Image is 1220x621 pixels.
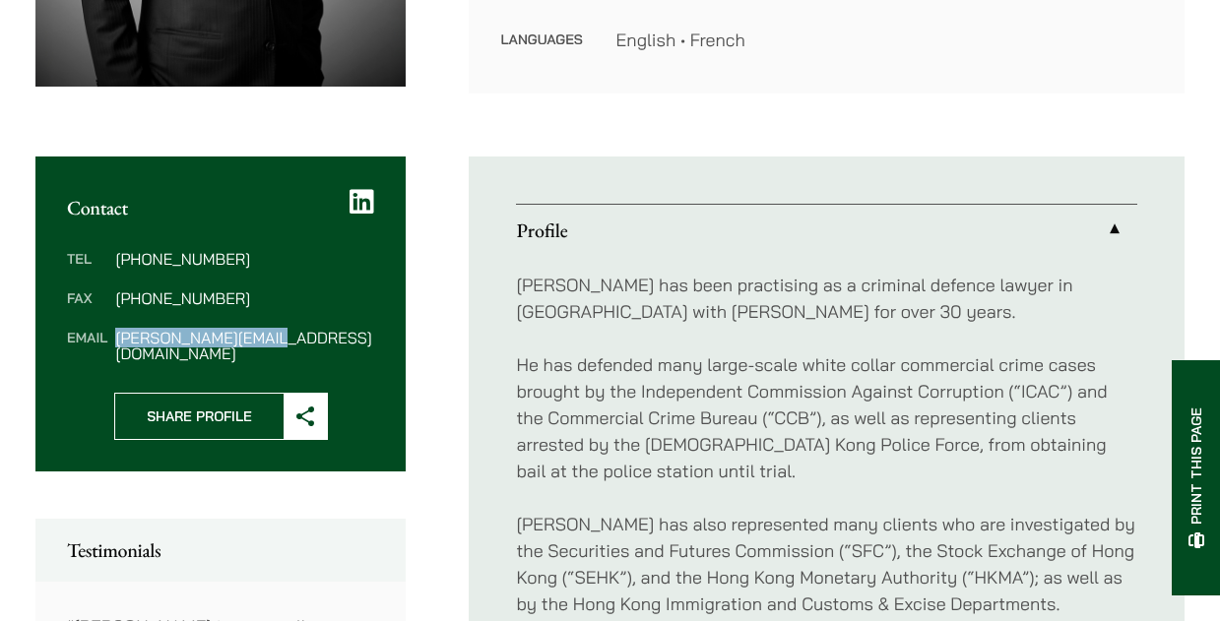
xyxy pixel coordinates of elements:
[67,290,107,330] dt: Fax
[516,351,1137,484] p: He has defended many large-scale white collar commercial crime cases brought by the Independent C...
[516,272,1137,325] p: [PERSON_NAME] has been practising as a criminal defence lawyer in [GEOGRAPHIC_DATA] with [PERSON_...
[616,27,1153,53] dd: English • French
[67,538,374,562] h2: Testimonials
[67,196,374,219] h2: Contact
[67,330,107,361] dt: Email
[350,188,374,216] a: LinkedIn
[500,27,584,53] dt: Languages
[115,290,374,306] dd: [PHONE_NUMBER]
[115,330,374,361] dd: [PERSON_NAME][EMAIL_ADDRESS][DOMAIN_NAME]
[114,393,328,440] button: Share Profile
[115,251,374,267] dd: [PHONE_NUMBER]
[67,251,107,290] dt: Tel
[115,394,284,439] span: Share Profile
[516,205,1137,256] a: Profile
[516,511,1137,617] p: [PERSON_NAME] has also represented many clients who are investigated by the Securities and Future...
